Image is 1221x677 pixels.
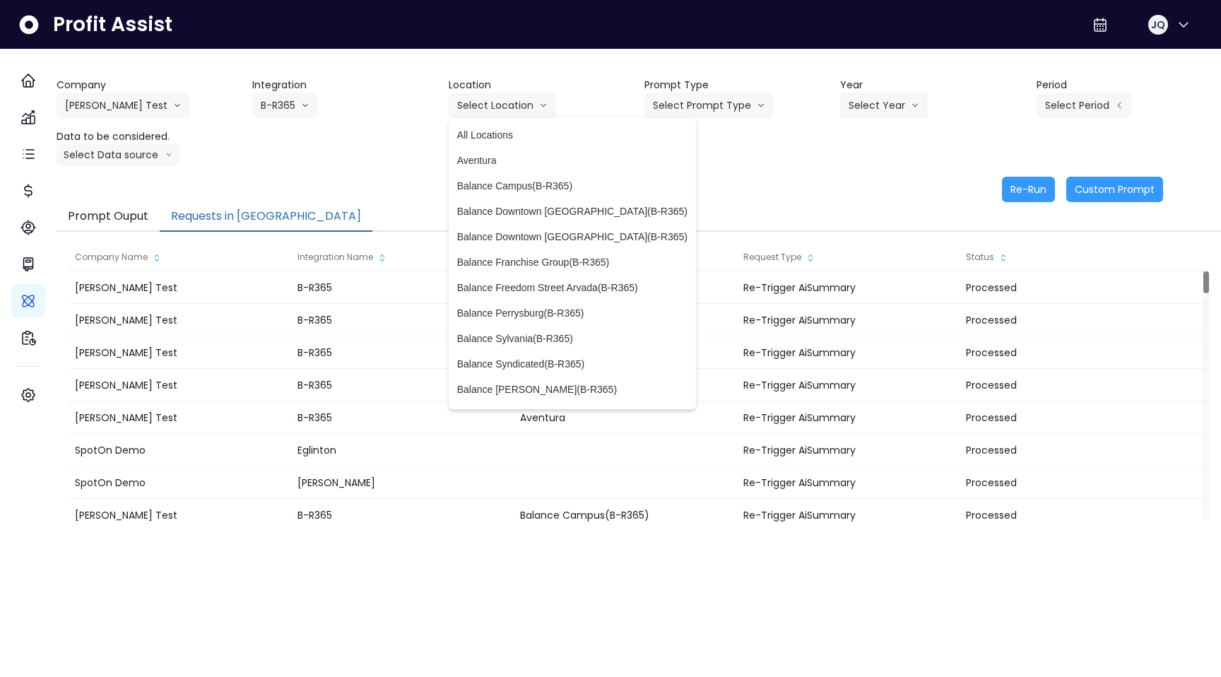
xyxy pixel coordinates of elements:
button: [PERSON_NAME] Testarrow down line [57,93,190,118]
button: Custom Prompt [1066,177,1163,202]
svg: sort [805,252,816,264]
div: Processed [959,466,1181,499]
div: SpotOn Demo [68,466,290,499]
svg: arrow down line [173,98,182,112]
span: Balance Franchise Group(B-R365) [457,255,688,269]
span: Balance Downtown [GEOGRAPHIC_DATA](B-R365) [457,230,688,244]
header: Location [449,78,633,93]
span: Balance [PERSON_NAME](B-R365) [457,382,688,396]
div: Company Name [68,243,290,271]
header: Prompt Type [644,78,829,93]
div: [PERSON_NAME] Test [68,369,290,401]
header: Data to be considered. [57,129,241,144]
div: [PERSON_NAME] Test [68,336,290,369]
div: Request Type [736,243,958,271]
div: SpotOn Demo [68,434,290,466]
button: B-R365arrow down line [252,93,318,118]
button: Select Yeararrow down line [840,93,928,118]
header: Period [1037,78,1221,93]
header: Integration [252,78,437,93]
div: Re-Trigger AiSummary [736,499,958,531]
span: Balance Perrysburg(B-R365) [457,306,688,320]
div: [PERSON_NAME] Test [68,271,290,304]
div: Aventura [513,401,735,434]
button: Requests in [GEOGRAPHIC_DATA] [160,202,372,232]
span: Aventura [457,153,688,167]
div: Processed [959,369,1181,401]
span: Balance Freedom Street Arvada(B-R365) [457,281,688,295]
div: B-R365 [290,401,512,434]
svg: sort [377,252,388,264]
div: Re-Trigger AiSummary [736,466,958,499]
div: Integration Name [290,243,512,271]
span: Balance Syndicated(B-R365) [457,357,688,371]
div: Re-Trigger AiSummary [736,434,958,466]
div: Processed [959,271,1181,304]
div: [PERSON_NAME] Test [68,401,290,434]
button: Select Locationarrow down line [449,93,556,118]
span: JQ [1151,18,1165,32]
span: Balance Campus(B-R365) [457,179,688,193]
div: Processed [959,401,1181,434]
div: Re-Trigger AiSummary [736,369,958,401]
button: Select Prompt Typearrow down line [644,93,774,118]
svg: arrow down line [165,148,172,162]
span: Profit Assist [53,12,172,37]
span: Balance Sylvania(B-R365) [457,331,688,346]
svg: sort [151,252,163,264]
div: [PERSON_NAME] Test [68,499,290,531]
header: Year [840,78,1025,93]
div: B-R365 [290,369,512,401]
ul: Select Locationarrow down line [449,118,696,409]
svg: arrow down line [301,98,309,112]
button: Select Data sourcearrow down line [57,144,179,165]
div: B-R365 [290,336,512,369]
span: All Locations [457,128,688,142]
div: Balance Campus(B-R365) [513,499,735,531]
svg: arrow left line [1115,98,1123,112]
div: Processed [959,499,1181,531]
div: Re-Trigger AiSummary [736,271,958,304]
span: Balance Downtown [GEOGRAPHIC_DATA](B-R365) [457,204,688,218]
div: Processed [959,434,1181,466]
div: [PERSON_NAME] Test [68,304,290,336]
svg: arrow down line [539,98,548,112]
div: B-R365 [290,304,512,336]
div: Processed [959,304,1181,336]
button: Re-Run [1002,177,1055,202]
svg: sort [998,252,1009,264]
header: Company [57,78,241,93]
svg: arrow down line [757,98,765,112]
div: Status [959,243,1181,271]
div: B-R365 [290,271,512,304]
button: Prompt Ouput [57,202,160,232]
button: Select Periodarrow left line [1037,93,1132,118]
div: [PERSON_NAME] [290,466,512,499]
div: Re-Trigger AiSummary [736,304,958,336]
div: Processed [959,336,1181,369]
div: B-R365 [290,499,512,531]
svg: arrow down line [911,98,919,112]
div: Eglinton [290,434,512,466]
div: Re-Trigger AiSummary [736,401,958,434]
div: Re-Trigger AiSummary [736,336,958,369]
